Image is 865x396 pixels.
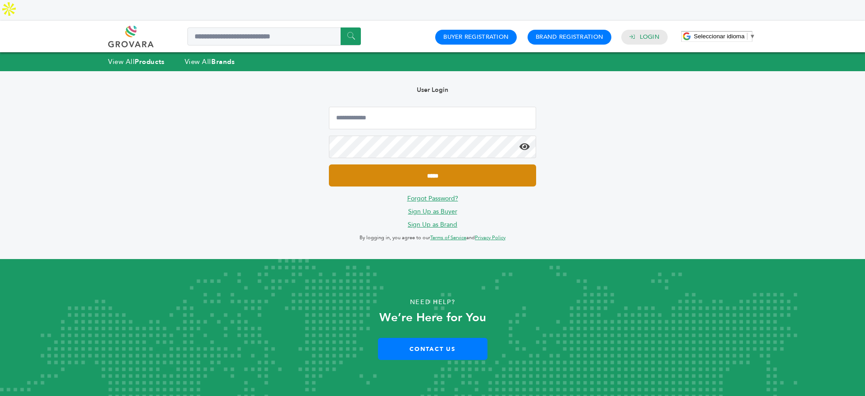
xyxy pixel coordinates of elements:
[417,86,448,94] b: User Login
[640,33,660,41] a: Login
[378,338,487,360] a: Contact Us
[408,220,457,229] a: Sign Up as Brand
[43,296,822,309] p: Need Help?
[443,33,509,41] a: Buyer Registration
[430,234,466,241] a: Terms of Service
[108,57,165,66] a: View AllProducts
[187,27,361,46] input: Search a product or brand...
[329,136,536,158] input: Password
[379,310,486,326] strong: We’re Here for You
[750,33,756,40] span: ▼
[694,33,756,40] a: Seleccionar idioma​
[694,33,745,40] span: Seleccionar idioma
[329,232,536,243] p: By logging in, you agree to our and
[407,194,458,203] a: Forgot Password?
[135,57,164,66] strong: Products
[329,107,536,129] input: Email Address
[185,57,235,66] a: View AllBrands
[408,207,457,216] a: Sign Up as Buyer
[475,234,505,241] a: Privacy Policy
[747,33,747,40] span: ​
[536,33,603,41] a: Brand Registration
[211,57,235,66] strong: Brands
